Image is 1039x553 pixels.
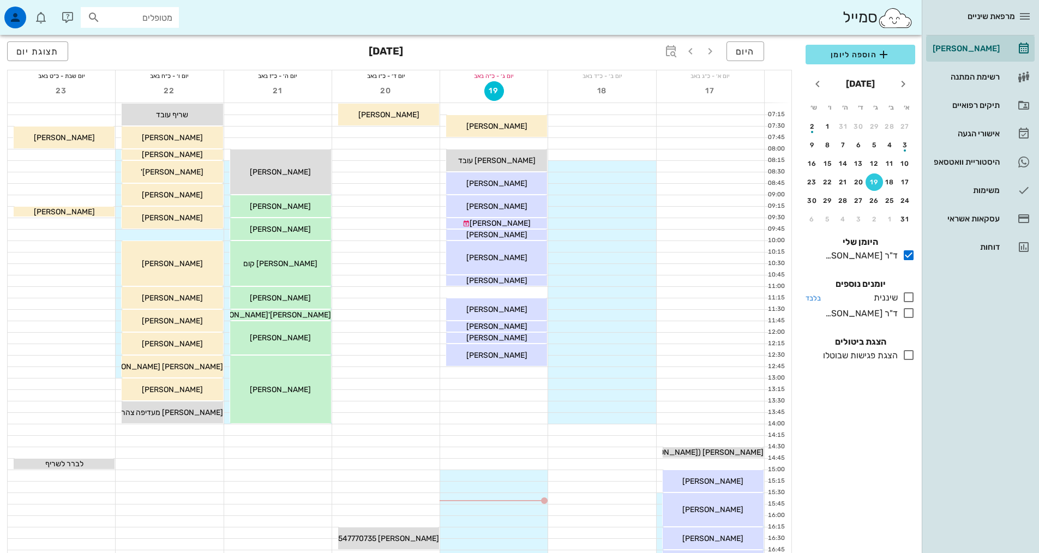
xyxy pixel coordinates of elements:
[897,192,914,209] button: 24
[726,41,764,61] button: היום
[141,167,203,177] span: [PERSON_NAME]'
[250,293,311,303] span: [PERSON_NAME]
[897,173,914,191] button: 17
[803,197,821,205] div: 30
[803,136,821,154] button: 9
[850,118,868,135] button: 30
[807,98,821,117] th: ש׳
[7,41,68,61] button: תצוגת יום
[700,81,720,101] button: 17
[458,156,536,165] span: [PERSON_NAME] עובד
[634,448,764,457] span: [PERSON_NAME] ([PERSON_NAME])
[850,160,868,167] div: 13
[930,129,1000,138] div: אישורי הגעה
[765,248,787,257] div: 10:15
[806,278,915,291] h4: יומנים נוספים
[700,86,720,95] span: 17
[250,333,311,342] span: [PERSON_NAME]
[765,374,787,383] div: 13:00
[765,190,787,200] div: 09:00
[803,192,821,209] button: 30
[765,202,787,211] div: 09:15
[466,253,527,262] span: [PERSON_NAME]
[850,197,868,205] div: 27
[765,122,787,131] div: 07:30
[930,101,1000,110] div: תיקים רפואיים
[806,335,915,348] h4: הצגת ביטולים
[819,136,837,154] button: 8
[814,48,906,61] span: הוספה ליומן
[926,121,1035,147] a: אישורי הגעה
[376,81,396,101] button: 20
[313,534,439,543] span: [PERSON_NAME] 0547770735 לאירה
[866,160,883,167] div: 12
[881,160,899,167] div: 11
[881,215,899,223] div: 1
[897,160,914,167] div: 10
[850,192,868,209] button: 27
[250,385,311,394] span: [PERSON_NAME]
[843,6,913,29] div: סמייל
[765,419,787,429] div: 14:00
[866,192,883,209] button: 26
[869,291,898,304] div: שיננית
[821,249,898,262] div: ד"ר [PERSON_NAME]
[765,156,787,165] div: 08:15
[142,293,203,303] span: [PERSON_NAME]
[926,92,1035,118] a: תיקים רפואיים
[765,385,787,394] div: 13:15
[881,178,899,186] div: 18
[834,155,852,172] button: 14
[869,98,883,117] th: ג׳
[819,215,837,223] div: 5
[466,202,527,211] span: [PERSON_NAME]
[113,408,223,417] span: [PERSON_NAME] מעדיפה צהריים
[930,186,1000,195] div: משימות
[765,534,787,543] div: 16:30
[765,511,787,520] div: 16:00
[881,118,899,135] button: 28
[548,70,656,81] div: יום ב׳ - כ״ד באב
[850,136,868,154] button: 6
[682,534,743,543] span: [PERSON_NAME]
[736,46,755,57] span: היום
[466,179,527,188] span: [PERSON_NAME]
[926,177,1035,203] a: משימות
[765,339,787,348] div: 12:15
[808,74,827,94] button: חודש הבא
[819,192,837,209] button: 29
[881,155,899,172] button: 11
[142,133,203,142] span: [PERSON_NAME]
[765,442,787,452] div: 14:30
[930,73,1000,81] div: רשימת המתנה
[484,81,504,101] button: 19
[52,81,71,101] button: 23
[765,305,787,314] div: 11:30
[850,215,868,223] div: 3
[765,522,787,532] div: 16:15
[803,173,821,191] button: 23
[32,9,39,15] span: תג
[819,141,837,149] div: 8
[470,219,531,228] span: [PERSON_NAME]
[142,259,203,268] span: [PERSON_NAME]
[834,178,852,186] div: 21
[268,81,287,101] button: 21
[466,122,527,131] span: [PERSON_NAME]
[803,155,821,172] button: 16
[881,123,899,130] div: 28
[765,282,787,291] div: 11:00
[765,408,787,417] div: 13:45
[440,70,548,81] div: יום ג׳ - כ״ה באב
[866,197,883,205] div: 26
[897,211,914,228] button: 31
[866,178,883,186] div: 19
[930,158,1000,166] div: היסטוריית וואטסאפ
[52,86,71,95] span: 23
[819,118,837,135] button: 1
[224,70,332,81] div: יום ה׳ - כ״ז באב
[592,86,612,95] span: 18
[834,118,852,135] button: 31
[819,178,837,186] div: 22
[930,214,1000,223] div: עסקאות אשראי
